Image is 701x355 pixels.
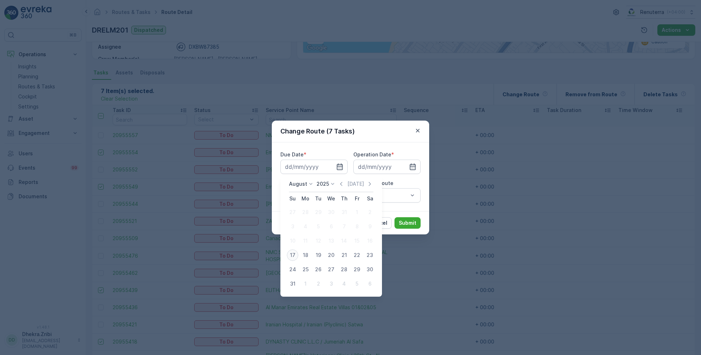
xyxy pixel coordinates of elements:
div: 19 [313,249,324,261]
p: [DATE] [347,180,364,188]
p: August [289,180,307,188]
div: 29 [351,264,363,275]
div: 28 [300,206,311,218]
div: 20 [325,249,337,261]
th: Saturday [363,192,376,205]
th: Sunday [286,192,299,205]
div: 1 [351,206,363,218]
div: 6 [364,278,376,290]
div: 12 [313,235,324,247]
div: 13 [325,235,337,247]
p: 2025 [317,180,329,188]
div: 24 [287,264,298,275]
div: 27 [325,264,337,275]
div: 2 [313,278,324,290]
div: 17 [287,249,298,261]
th: Friday [350,192,363,205]
div: 31 [287,278,298,290]
div: 30 [325,206,337,218]
p: Submit [399,219,416,227]
div: 21 [338,249,350,261]
div: 25 [300,264,311,275]
th: Monday [299,192,312,205]
div: 8 [351,221,363,232]
div: 2 [364,206,376,218]
div: 10 [287,235,298,247]
div: 5 [351,278,363,290]
div: 11 [300,235,311,247]
div: 3 [325,278,337,290]
div: 1 [300,278,311,290]
div: 29 [313,206,324,218]
div: 16 [364,235,376,247]
p: Select [359,191,408,200]
input: dd/mm/yyyy [280,160,348,174]
div: 23 [364,249,376,261]
div: 14 [338,235,350,247]
label: Due Date [280,151,304,157]
div: 7 [338,221,350,232]
div: 5 [313,221,324,232]
div: 18 [300,249,311,261]
div: 27 [287,206,298,218]
label: Operation Date [353,151,391,157]
button: Submit [394,217,421,229]
div: 28 [338,264,350,275]
input: dd/mm/yyyy [353,160,421,174]
th: Tuesday [312,192,325,205]
div: 26 [313,264,324,275]
div: 3 [287,221,298,232]
div: 30 [364,264,376,275]
p: Change Route (7 Tasks) [280,126,355,136]
th: Wednesday [325,192,338,205]
div: 4 [300,221,311,232]
div: 31 [338,206,350,218]
th: Thursday [338,192,350,205]
div: 4 [338,278,350,290]
div: 15 [351,235,363,247]
div: 9 [364,221,376,232]
div: 22 [351,249,363,261]
div: 6 [325,221,337,232]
